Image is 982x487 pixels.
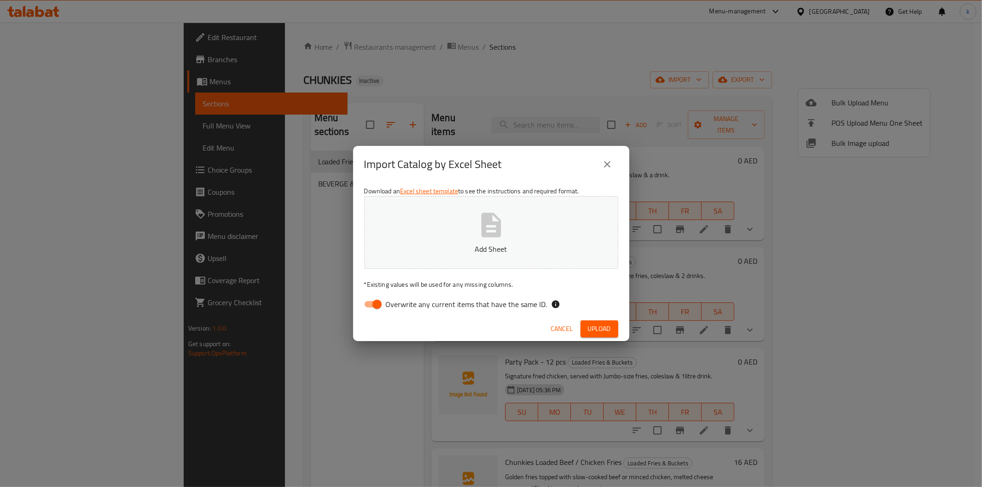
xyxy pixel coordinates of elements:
[551,300,560,309] svg: If the overwrite option isn't selected, then the items that match an existing ID will be ignored ...
[386,299,547,310] span: Overwrite any current items that have the same ID.
[400,185,458,197] a: Excel sheet template
[364,196,618,269] button: Add Sheet
[581,320,618,337] button: Upload
[378,243,604,255] p: Add Sheet
[353,183,629,316] div: Download an to see the instructions and required format.
[551,323,573,335] span: Cancel
[364,280,618,289] p: Existing values will be used for any missing columns.
[364,157,502,172] h2: Import Catalog by Excel Sheet
[588,323,611,335] span: Upload
[596,153,618,175] button: close
[547,320,577,337] button: Cancel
